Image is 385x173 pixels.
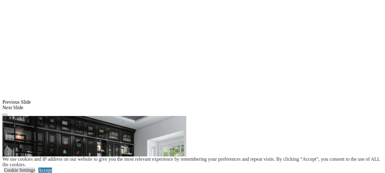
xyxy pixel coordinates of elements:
div: Previous Slide [2,99,383,105]
div: Next Slide [2,105,383,110]
div: We use cookies and IP address on our website to give you the most relevant experience by remember... [2,156,385,167]
a: Accept [38,167,52,173]
button: Click here to pause slide show [2,114,7,116]
a: Cookie Settings [4,167,35,173]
